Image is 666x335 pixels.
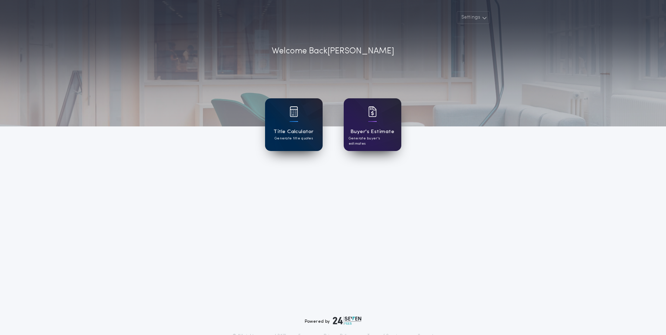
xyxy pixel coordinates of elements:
[275,136,313,141] p: Generate title quotes
[290,106,298,117] img: card icon
[344,98,401,151] a: card iconBuyer's EstimateGenerate buyer's estimates
[333,316,362,325] img: logo
[272,45,394,58] p: Welcome Back [PERSON_NAME]
[350,128,394,136] h1: Buyer's Estimate
[349,136,396,146] p: Generate buyer's estimates
[457,11,490,24] button: Settings
[305,316,362,325] div: Powered by
[273,128,314,136] h1: Title Calculator
[368,106,377,117] img: card icon
[265,98,323,151] a: card iconTitle CalculatorGenerate title quotes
